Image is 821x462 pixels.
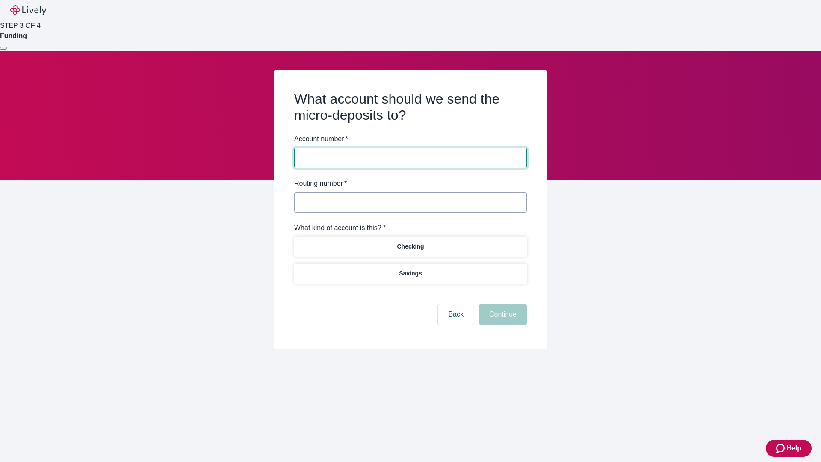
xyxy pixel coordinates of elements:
[766,440,812,457] button: Zendesk support iconHelp
[776,443,786,453] svg: Zendesk support icon
[294,237,527,257] button: Checking
[438,304,474,325] button: Back
[399,269,422,278] p: Savings
[397,242,424,251] p: Checking
[294,91,527,124] h2: What account should we send the micro-deposits to?
[294,178,347,189] label: Routing number
[10,5,46,15] img: Lively
[294,134,348,144] label: Account number
[294,264,527,284] button: Savings
[294,223,386,233] label: What kind of account is this? *
[786,443,801,453] span: Help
